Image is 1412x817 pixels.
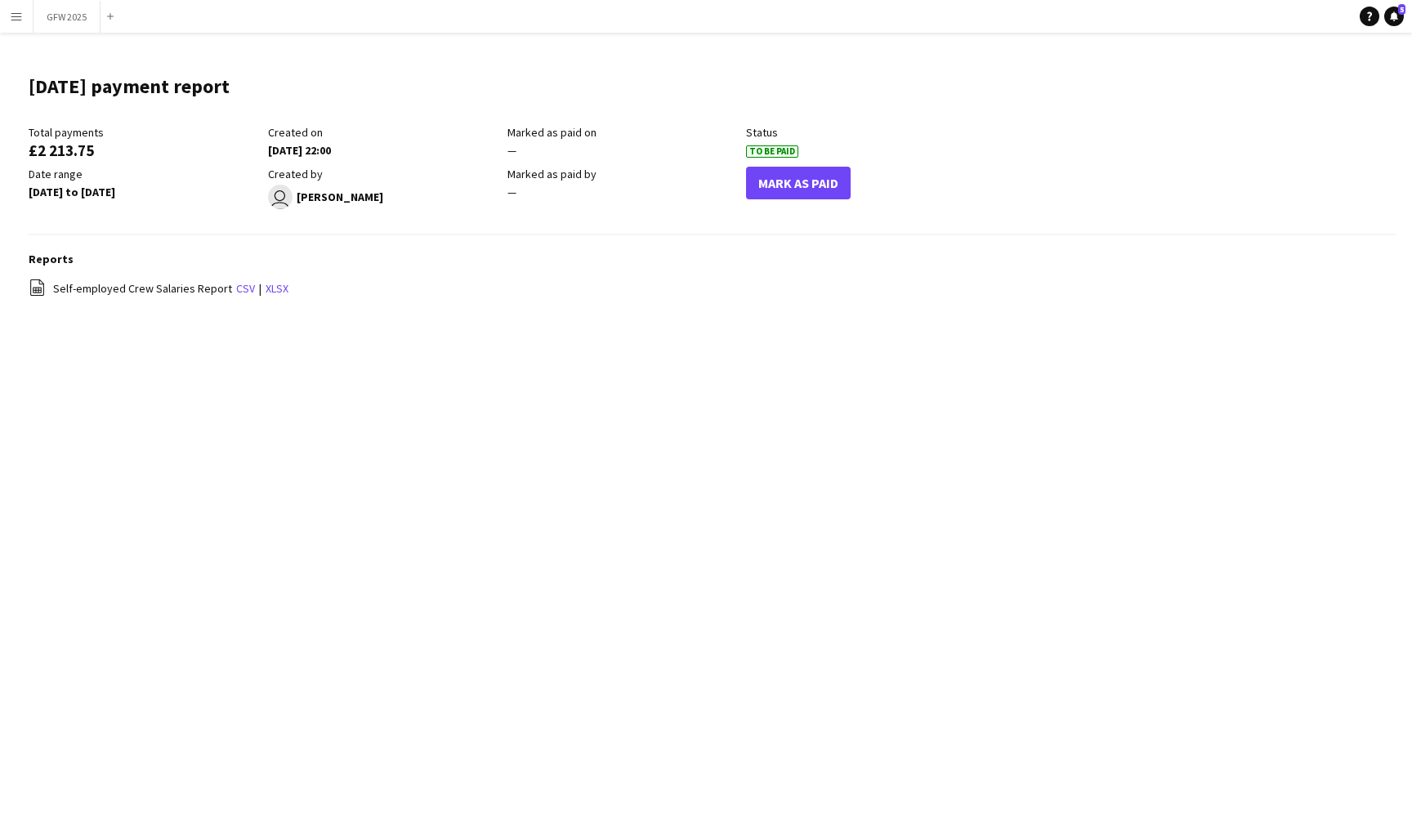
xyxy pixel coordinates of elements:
[266,281,288,296] a: xlsx
[507,125,739,140] div: Marked as paid on
[29,279,1396,299] div: |
[268,185,499,209] div: [PERSON_NAME]
[746,167,851,199] button: Mark As Paid
[29,125,260,140] div: Total payments
[507,185,516,199] span: —
[53,281,232,296] span: Self-employed Crew Salaries Report
[268,125,499,140] div: Created on
[34,1,101,33] button: GFW 2025
[507,167,739,181] div: Marked as paid by
[29,143,260,158] div: £2 213.75
[507,143,516,158] span: —
[29,185,260,199] div: [DATE] to [DATE]
[236,281,255,296] a: csv
[1398,4,1405,15] span: 5
[29,167,260,181] div: Date range
[746,125,977,140] div: Status
[1384,7,1404,26] a: 5
[268,167,499,181] div: Created by
[29,252,1396,266] h3: Reports
[29,74,230,99] h1: [DATE] payment report
[268,143,499,158] div: [DATE] 22:00
[746,145,798,158] span: To Be Paid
